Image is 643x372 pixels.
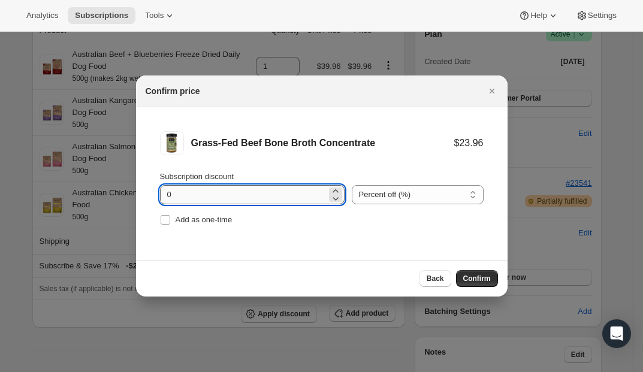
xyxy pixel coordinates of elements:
[427,274,444,283] span: Back
[176,215,233,224] span: Add as one-time
[463,274,491,283] span: Confirm
[484,83,500,99] button: Close
[454,137,484,149] div: $23.96
[511,7,566,24] button: Help
[456,270,498,287] button: Confirm
[191,137,454,149] div: Grass-Fed Beef Bone Broth Concentrate
[75,11,128,20] span: Subscriptions
[146,85,200,97] h2: Confirm price
[588,11,617,20] span: Settings
[145,11,164,20] span: Tools
[530,11,547,20] span: Help
[68,7,135,24] button: Subscriptions
[160,172,234,181] span: Subscription discount
[26,11,58,20] span: Analytics
[569,7,624,24] button: Settings
[419,270,451,287] button: Back
[602,319,631,348] div: Open Intercom Messenger
[19,7,65,24] button: Analytics
[138,7,183,24] button: Tools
